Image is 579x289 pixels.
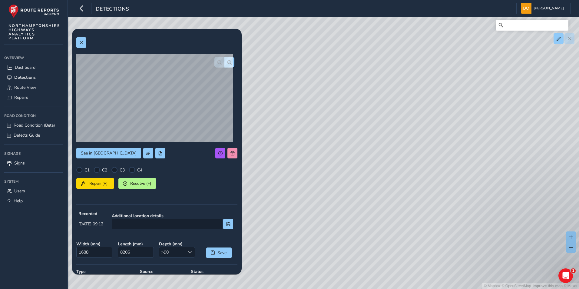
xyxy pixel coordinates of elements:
[129,181,152,186] span: Resolve (F)
[14,132,40,138] span: Defects Guide
[8,4,59,18] img: rr logo
[76,178,114,189] button: Repair (R)
[96,5,129,14] span: Detections
[191,274,237,281] p: NOT SET
[159,247,185,257] span: >90
[140,269,187,274] strong: Source
[571,268,576,273] span: 1
[76,241,114,247] strong: Width ( mm )
[4,92,63,102] a: Repairs
[4,149,63,158] div: Signage
[4,62,63,72] a: Dashboard
[191,269,237,274] strong: Status
[112,213,233,219] strong: Additional location details
[534,3,564,14] span: [PERSON_NAME]
[14,122,55,128] span: Road Condition (Beta)
[120,167,125,173] label: C3
[4,120,63,130] a: Road Condition (Beta)
[4,72,63,82] a: Detections
[4,130,63,140] a: Defects Guide
[521,3,531,14] img: diamond-layout
[206,247,232,258] button: Save
[4,196,63,206] a: Help
[4,53,63,62] div: Overview
[4,177,63,186] div: System
[14,160,25,166] span: Signs
[4,111,63,120] div: Road Condition
[4,186,63,196] a: Users
[76,148,141,158] button: See in Route View
[8,24,60,40] span: NORTHAMPTONSHIRE HIGHWAYS ANALYTICS PLATFORM
[78,221,103,227] span: [DATE] 09:12
[521,3,566,14] button: [PERSON_NAME]
[4,82,63,92] a: Route View
[87,181,110,186] span: Repair (R)
[81,150,137,156] span: See in [GEOGRAPHIC_DATA]
[14,85,36,90] span: Route View
[14,75,36,80] span: Detections
[14,198,23,204] span: Help
[4,158,63,168] a: Signs
[118,178,156,189] button: Resolve (F)
[138,267,189,287] div: AI detection
[217,250,227,256] span: Save
[76,269,136,274] strong: Type
[102,167,107,173] label: C2
[159,241,196,247] strong: Depth ( mm )
[137,167,142,173] label: C4
[496,20,568,31] input: Search
[78,211,103,217] strong: Recorded
[558,268,573,283] iframe: Intercom live chat
[14,188,25,194] span: Users
[84,167,90,173] label: C1
[118,241,155,247] strong: Length ( mm )
[14,95,28,100] span: Repairs
[15,65,35,70] span: Dashboard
